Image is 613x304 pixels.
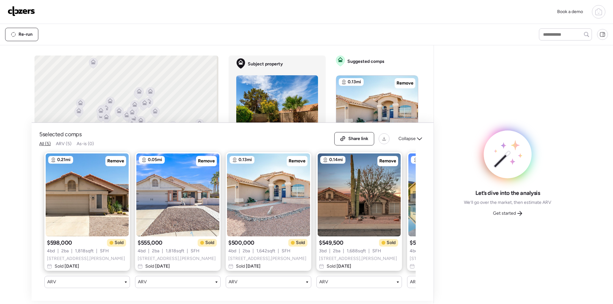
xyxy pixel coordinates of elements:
span: Book a demo [557,9,583,14]
span: $555,000 [138,239,163,247]
span: Remove [107,158,124,164]
span: [DATE] [154,263,170,269]
span: 4 bd [410,248,418,254]
span: Sold [55,263,79,270]
span: | [343,248,344,254]
img: Logo [8,6,35,16]
span: 4 bd [47,248,55,254]
span: As-is (0) [77,141,94,146]
span: 0.14mi [329,157,343,163]
span: SFH [191,248,200,254]
span: 5 selected comps [39,130,82,138]
span: [STREET_ADDRESS] , [PERSON_NAME] [319,256,397,262]
span: | [253,248,254,254]
span: [STREET_ADDRESS] , [PERSON_NAME] [410,256,488,262]
span: $549,500 [319,239,344,247]
span: 0.05mi [148,157,162,163]
span: ARV [229,279,238,285]
span: SFH [100,248,109,254]
span: [STREET_ADDRESS] , [PERSON_NAME] [47,256,125,262]
span: | [96,248,97,254]
span: Remove [289,158,306,164]
span: [DATE] [336,263,351,269]
span: Collapse [398,136,416,142]
span: Sold [296,240,305,246]
span: 1,642 sqft [256,248,275,254]
span: | [278,248,279,254]
span: Sold [145,263,170,270]
span: [STREET_ADDRESS] , [PERSON_NAME] [138,256,216,262]
span: | [148,248,149,254]
span: 1,688 sqft [347,248,366,254]
span: 2 ba [152,248,159,254]
span: | [71,248,72,254]
span: Remove [198,158,215,164]
span: 4 bd [138,248,146,254]
span: Sold [327,263,351,270]
span: 0.13mi [348,79,361,85]
span: 2 ba [61,248,69,254]
span: | [239,248,240,254]
span: 4 bd [228,248,236,254]
span: | [329,248,330,254]
span: | [162,248,163,254]
span: | [368,248,370,254]
span: ARV [138,279,147,285]
span: Re-run [19,31,33,38]
span: Get started [493,210,516,217]
span: ARV [410,279,419,285]
span: ARV (5) [56,141,72,146]
span: All (5) [39,141,51,146]
span: Sold [115,240,124,246]
span: [DATE] [245,263,261,269]
span: 2 ba [243,248,250,254]
span: [STREET_ADDRESS] , [PERSON_NAME] [228,256,306,262]
span: 1,818 sqft [75,248,94,254]
span: SFH [372,248,381,254]
span: 0.21mi [57,157,71,163]
span: Sold [236,263,261,270]
span: 3 bd [319,248,327,254]
span: [DATE] [64,263,79,269]
span: | [57,248,59,254]
span: Sold [387,240,396,246]
span: Remove [397,80,413,86]
span: Share link [348,136,368,142]
span: Remove [379,158,396,164]
span: Suggested comps [347,58,384,65]
span: Sold [205,240,214,246]
span: Subject property [248,61,283,67]
span: $598,000 [47,239,72,247]
span: Let’s dive into the analysis [475,189,540,197]
span: $585,000 [410,239,435,247]
span: $500,000 [228,239,254,247]
span: 1,818 sqft [166,248,184,254]
span: We’ll go over the market, then estimate ARV [464,199,551,206]
span: ARV [319,279,328,285]
span: ARV [47,279,56,285]
span: | [187,248,188,254]
span: 0.13mi [238,157,252,163]
span: SFH [282,248,291,254]
span: 2 ba [333,248,340,254]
